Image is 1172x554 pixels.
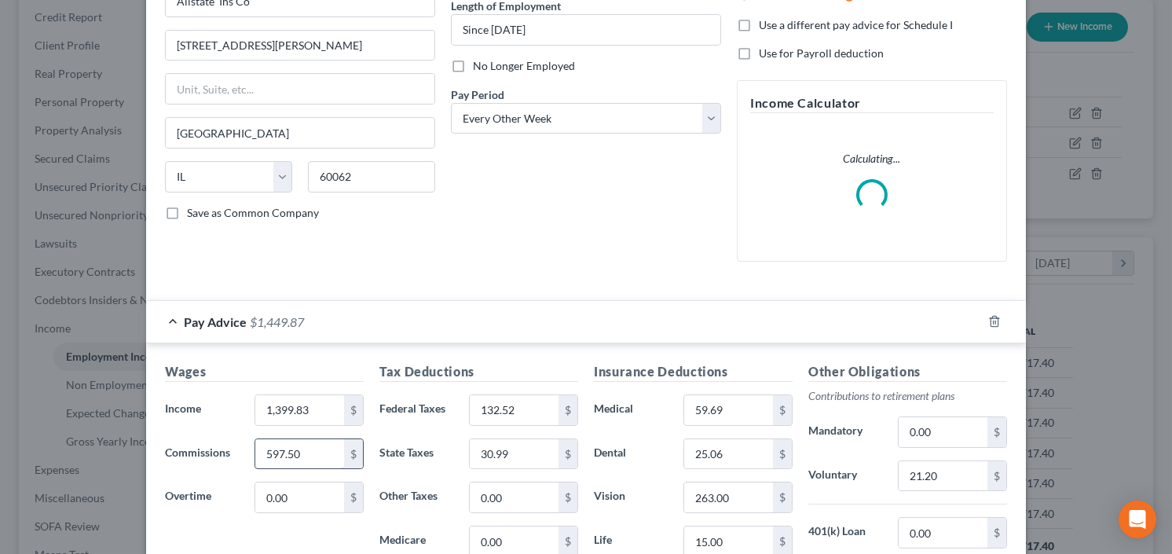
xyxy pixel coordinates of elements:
input: 0.00 [470,395,559,425]
label: Mandatory [800,416,890,448]
input: Enter address... [166,31,434,61]
span: Save as Common Company [187,206,319,219]
div: $ [559,439,577,469]
h5: Income Calculator [750,94,994,113]
div: $ [344,439,363,469]
input: 0.00 [684,395,773,425]
div: $ [987,417,1006,447]
h5: Other Obligations [808,362,1007,382]
label: Overtime [157,482,247,513]
input: 0.00 [470,439,559,469]
input: 0.00 [899,417,987,447]
div: $ [987,518,1006,548]
h5: Insurance Deductions [594,362,793,382]
input: 0.00 [684,439,773,469]
div: $ [559,395,577,425]
label: Commissions [157,438,247,470]
div: Open Intercom Messenger [1119,501,1156,538]
span: Use for Payroll deduction [759,46,884,60]
input: 0.00 [684,482,773,512]
div: $ [773,395,792,425]
label: Voluntary [800,460,890,492]
div: $ [987,461,1006,491]
div: $ [344,482,363,512]
div: $ [773,482,792,512]
label: Federal Taxes [372,394,461,426]
label: Medical [586,394,676,426]
input: 0.00 [899,518,987,548]
label: Vision [586,482,676,513]
p: Contributions to retirement plans [808,388,1007,404]
label: State Taxes [372,438,461,470]
h5: Wages [165,362,364,382]
span: No Longer Employed [473,59,575,72]
input: ex: 2 years [452,15,720,45]
input: 0.00 [255,482,344,512]
h5: Tax Deductions [379,362,578,382]
input: Enter city... [166,118,434,148]
span: Use a different pay advice for Schedule I [759,18,953,31]
input: 0.00 [470,482,559,512]
div: $ [344,395,363,425]
input: Enter zip... [308,161,435,193]
span: Pay Advice [184,314,247,329]
input: 0.00 [255,439,344,469]
label: Dental [586,438,676,470]
div: $ [559,482,577,512]
input: 0.00 [255,395,344,425]
span: Pay Period [451,88,504,101]
input: 0.00 [899,461,987,491]
span: $1,449.87 [250,314,304,329]
label: 401(k) Loan [800,517,890,548]
input: Unit, Suite, etc... [166,74,434,104]
span: Income [165,402,201,415]
p: Calculating... [750,151,994,167]
label: Other Taxes [372,482,461,513]
div: $ [773,439,792,469]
